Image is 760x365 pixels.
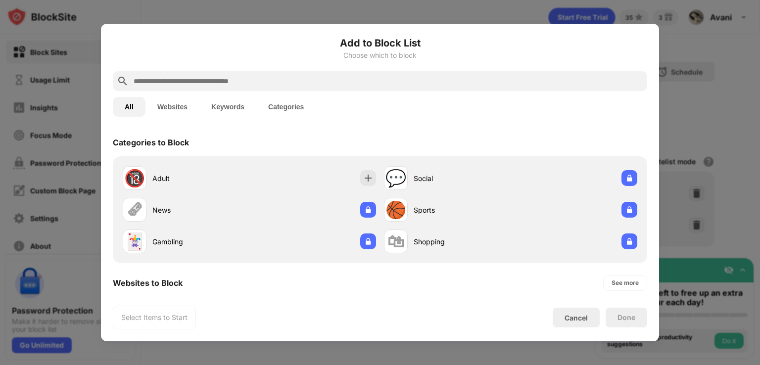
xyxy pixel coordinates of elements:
[113,278,183,288] div: Websites to Block
[113,97,145,117] button: All
[152,173,249,183] div: Adult
[199,97,256,117] button: Keywords
[113,137,189,147] div: Categories to Block
[617,314,635,321] div: Done
[414,205,511,215] div: Sports
[414,173,511,183] div: Social
[124,231,145,252] div: 🃏
[126,200,143,220] div: 🗞
[121,313,188,322] div: Select Items to Start
[256,97,316,117] button: Categories
[113,51,647,59] div: Choose which to block
[414,236,511,247] div: Shopping
[565,314,588,322] div: Cancel
[145,97,199,117] button: Websites
[124,168,145,188] div: 🔞
[152,236,249,247] div: Gambling
[385,168,406,188] div: 💬
[387,231,404,252] div: 🛍
[152,205,249,215] div: News
[113,36,647,50] h6: Add to Block List
[385,200,406,220] div: 🏀
[612,278,639,288] div: See more
[117,75,129,87] img: search.svg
